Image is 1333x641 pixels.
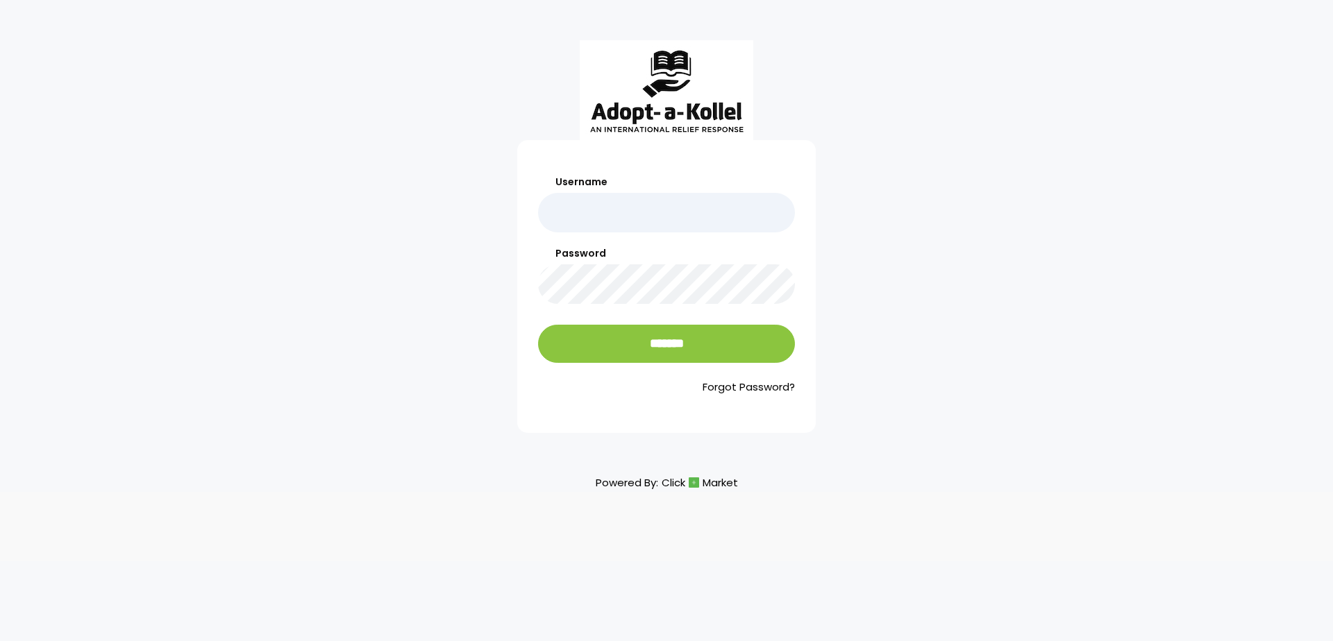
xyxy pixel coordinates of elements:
label: Password [538,246,795,261]
label: Username [538,175,795,189]
a: ClickMarket [662,473,738,492]
p: Powered By: [596,473,738,492]
a: Forgot Password? [538,379,795,395]
img: aak_logo_sm.jpeg [580,40,753,140]
img: cm_icon.png [689,477,699,488]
